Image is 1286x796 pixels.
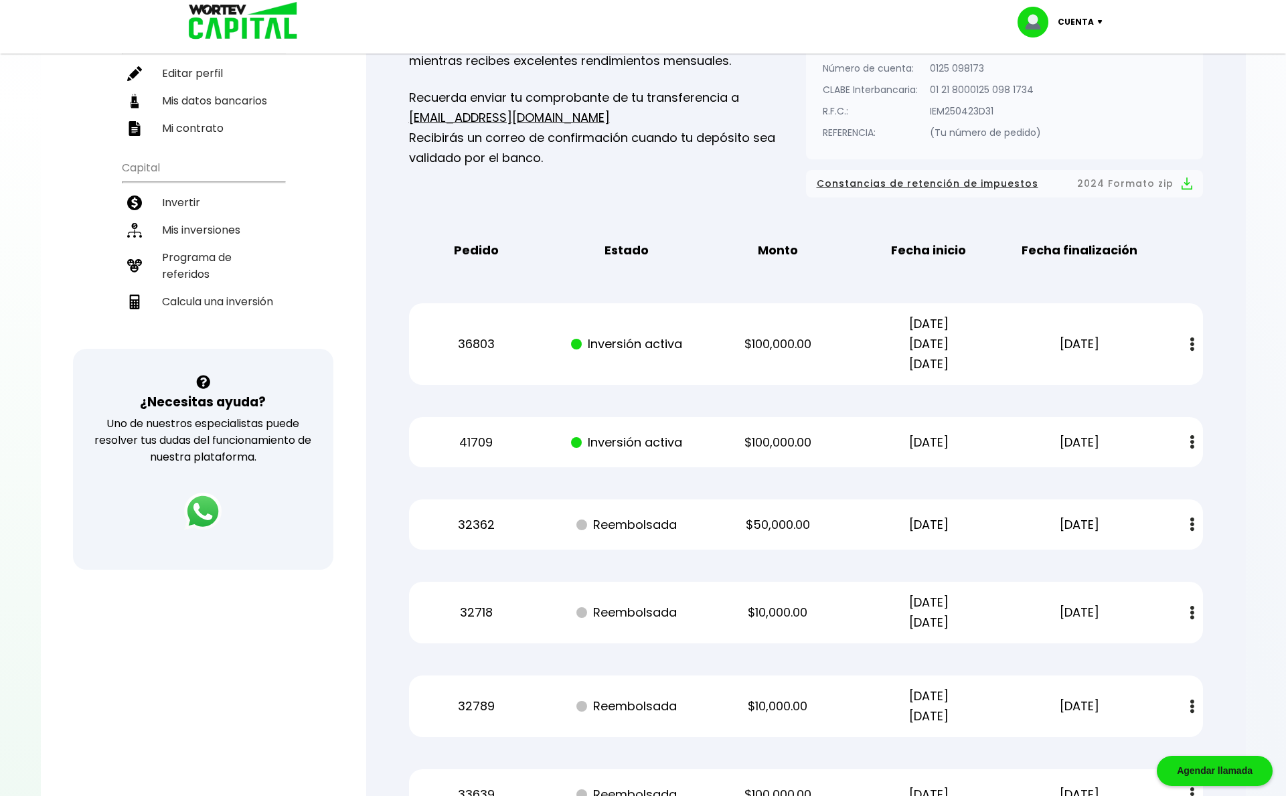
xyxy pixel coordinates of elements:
[412,432,540,453] p: 41709
[1157,756,1273,786] div: Agendar llamada
[412,515,540,535] p: 32362
[865,686,992,726] p: [DATE] [DATE]
[1016,334,1143,354] p: [DATE]
[122,23,285,142] ul: Perfil
[930,123,1041,143] p: (Tu número de pedido)
[122,216,285,244] a: Mis inversiones
[564,696,691,716] p: Reembolsada
[127,66,142,81] img: editar-icon.952d3147.svg
[865,314,992,374] p: [DATE] [DATE] [DATE]
[891,240,966,260] b: Fecha inicio
[1094,20,1112,24] img: icon-down
[454,240,499,260] b: Pedido
[412,603,540,623] p: 32718
[409,109,610,126] a: [EMAIL_ADDRESS][DOMAIN_NAME]
[758,240,798,260] b: Monto
[823,123,918,143] p: REFERENCIA:
[127,223,142,238] img: inversiones-icon.6695dc30.svg
[122,244,285,288] a: Programa de referidos
[1022,240,1137,260] b: Fecha finalización
[127,121,142,136] img: contrato-icon.f2db500c.svg
[1016,696,1143,716] p: [DATE]
[714,515,841,535] p: $50,000.00
[1016,432,1143,453] p: [DATE]
[564,515,691,535] p: Reembolsada
[865,432,992,453] p: [DATE]
[127,94,142,108] img: datos-icon.10cf9172.svg
[122,288,285,315] a: Calcula una inversión
[122,153,285,349] ul: Capital
[714,603,841,623] p: $10,000.00
[1018,7,1058,37] img: profile-image
[412,696,540,716] p: 32789
[564,334,691,354] p: Inversión activa
[714,334,841,354] p: $100,000.00
[823,80,918,100] p: CLABE Interbancaria:
[605,240,649,260] b: Estado
[1058,12,1094,32] p: Cuenta
[930,101,1041,121] p: IEM250423D31
[823,101,918,121] p: R.F.C.:
[714,696,841,716] p: $10,000.00
[564,603,691,623] p: Reembolsada
[564,432,691,453] p: Inversión activa
[90,415,316,465] p: Uno de nuestros especialistas puede resolver tus dudas del funcionamiento de nuestra plataforma.
[817,175,1192,192] button: Constancias de retención de impuestos2024 Formato zip
[127,295,142,309] img: calculadora-icon.17d418c4.svg
[122,60,285,87] a: Editar perfil
[409,88,806,168] p: Recuerda enviar tu comprobante de tu transferencia a Recibirás un correo de confirmación cuando t...
[127,258,142,273] img: recomiendanos-icon.9b8e9327.svg
[412,334,540,354] p: 36803
[184,493,222,530] img: logos_whatsapp-icon.242b2217.svg
[140,392,266,412] h3: ¿Necesitas ayuda?
[122,189,285,216] a: Invertir
[127,195,142,210] img: invertir-icon.b3b967d7.svg
[865,515,992,535] p: [DATE]
[823,58,918,78] p: Número de cuenta:
[714,432,841,453] p: $100,000.00
[817,175,1038,192] span: Constancias de retención de impuestos
[1016,515,1143,535] p: [DATE]
[930,58,1041,78] p: 0125 098173
[1016,603,1143,623] p: [DATE]
[122,87,285,114] a: Mis datos bancarios
[930,80,1041,100] p: 01 21 8000125 098 1734
[122,114,285,142] a: Mi contrato
[865,592,992,633] p: [DATE] [DATE]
